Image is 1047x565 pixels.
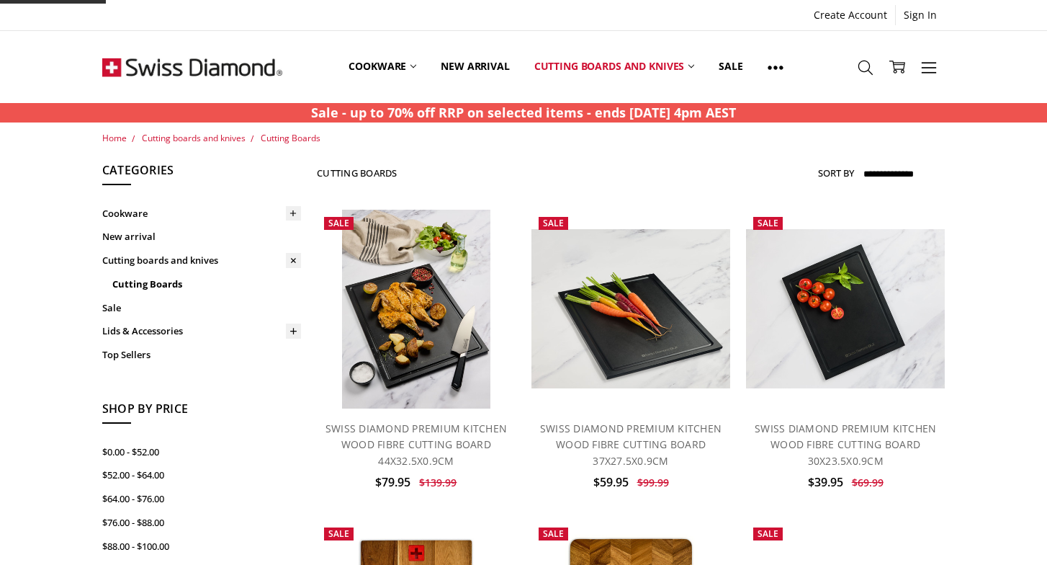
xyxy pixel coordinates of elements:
a: Cutting boards and knives [102,249,301,272]
h1: Cutting Boards [317,167,397,179]
a: Cookware [102,202,301,226]
a: SWISS DIAMOND PREMIUM KITCHEN WOOD FIBRE CUTTING BOARD 37X27.5X0.9CM [540,422,722,468]
a: Sale [102,296,301,320]
a: Show All [755,35,796,99]
a: Sign In [896,5,945,25]
a: SWISS DIAMOND PREMIUM KITCHEN WOOD FIBRE CUTTING BOARD 44X32.5X0.9CM [325,422,507,468]
a: $52.00 - $64.00 [102,463,301,487]
a: Cutting Boards [261,132,320,144]
strong: Sale - up to 70% off RRP on selected items - ends [DATE] 4pm AEST [311,104,736,121]
span: Sale [758,217,778,229]
span: $79.95 [375,474,410,490]
a: Cookware [336,35,428,99]
img: SWISS DIAMOND PREMIUM KITCHEN WOOD FIBRE CUTTING BOARD 44X32.5X0.9CM [342,210,491,409]
span: $59.95 [593,474,629,490]
span: $69.99 [852,476,884,489]
a: $64.00 - $76.00 [102,487,301,511]
span: Sale [543,528,564,540]
span: $139.99 [419,476,457,489]
a: $0.00 - $52.00 [102,440,301,464]
span: Sale [543,217,564,229]
a: $76.00 - $88.00 [102,511,301,535]
img: Free Shipping On Every Order [102,31,282,103]
h5: Categories [102,161,301,186]
a: Sale [706,35,755,99]
h5: Shop By Price [102,400,301,424]
span: $39.95 [808,474,843,490]
a: SWISS DIAMOND PREMIUM KITCHEN WOOD FIBRE CUTTING BOARD 30X23.5X0.9CM [755,422,936,468]
a: New arrival [102,225,301,249]
a: Cutting boards and knives [142,132,246,144]
a: $88.00 - $100.00 [102,535,301,559]
span: Sale [758,528,778,540]
a: New arrival [428,35,521,99]
a: Home [102,132,127,144]
a: Lids & Accessories [102,319,301,343]
a: SWISS DIAMOND PREMIUM KITCHEN WOOD FIBRE CUTTING BOARD 30X23.5X0.9CM [746,210,945,409]
a: SWISS DIAMOND PREMIUM KITCHEN WOOD FIBRE CUTTING BOARD 44X32.5X0.9CM [317,210,516,409]
span: Sale [328,217,349,229]
a: Top Sellers [102,343,301,367]
a: Cutting Boards [112,272,301,296]
span: $99.99 [637,476,669,489]
a: SWISS DIAMOND PREMIUM KITCHEN WOOD FIBRE CUTTING BOARD 37X27.5X0.9CM [531,210,730,409]
a: Create Account [806,5,895,25]
a: Cutting boards and knives [522,35,707,99]
img: SWISS DIAMOND PREMIUM KITCHEN WOOD FIBRE CUTTING BOARD 37X27.5X0.9CM [531,229,730,388]
img: SWISS DIAMOND PREMIUM KITCHEN WOOD FIBRE CUTTING BOARD 30X23.5X0.9CM [746,229,945,388]
label: Sort By [818,161,854,184]
span: Sale [328,528,349,540]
